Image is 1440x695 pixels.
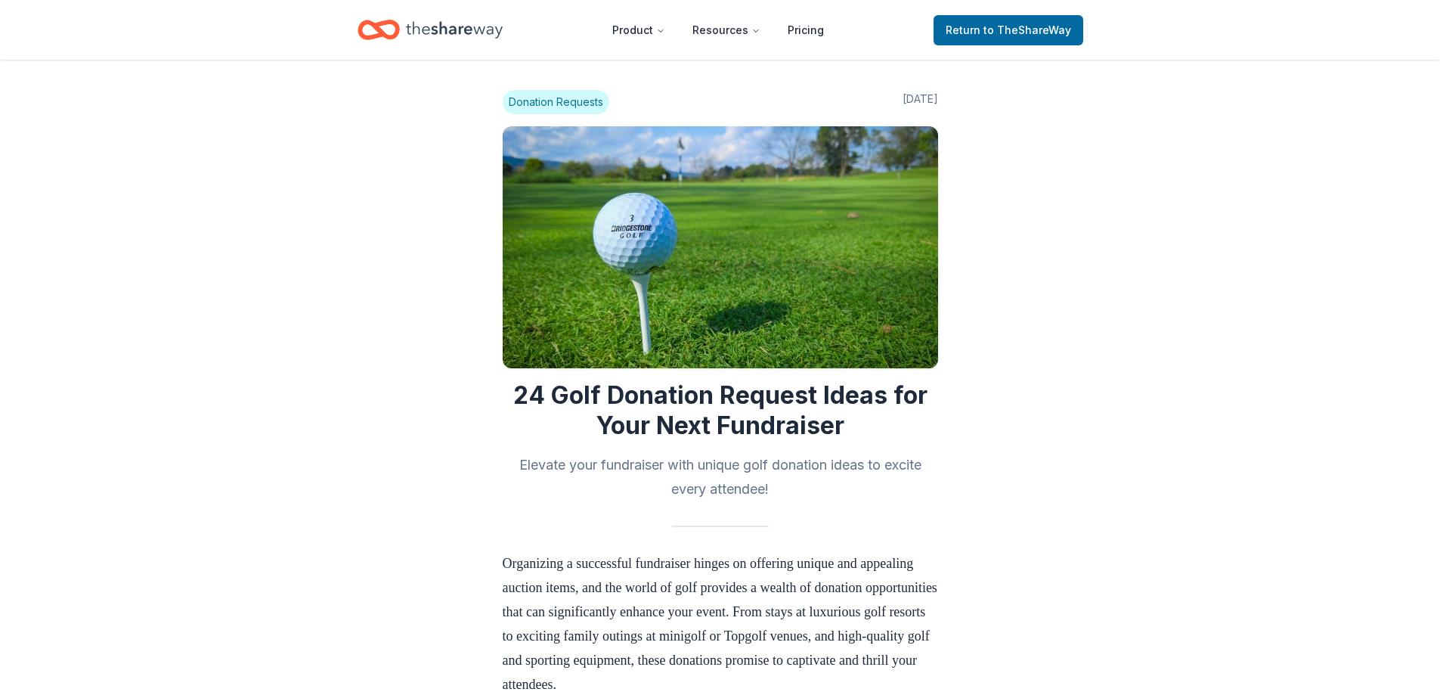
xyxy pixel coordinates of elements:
h1: 24 Golf Donation Request Ideas for Your Next Fundraiser [503,380,938,441]
button: Product [600,15,677,45]
button: Resources [680,15,773,45]
a: Returnto TheShareWay [934,15,1083,45]
span: [DATE] [903,90,938,114]
img: Image for 24 Golf Donation Request Ideas for Your Next Fundraiser [503,126,938,368]
h2: Elevate your fundraiser with unique golf donation ideas to excite every attendee! [503,453,938,501]
a: Pricing [776,15,836,45]
span: Return [946,21,1071,39]
span: to TheShareWay [983,23,1071,36]
a: Home [358,12,503,48]
span: Donation Requests [503,90,609,114]
nav: Main [600,12,836,48]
